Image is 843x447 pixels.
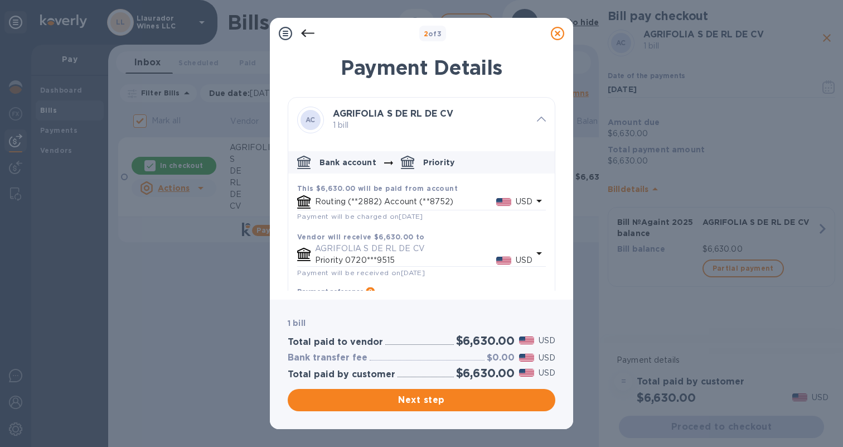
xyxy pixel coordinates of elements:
[315,196,496,208] p: Routing (**2882) Account (**8752)
[288,319,306,328] b: 1 bill
[423,157,454,168] p: Priority
[288,98,555,142] div: ACAGRIFOLIA S DE RL DE CV 1 bill
[297,393,546,407] span: Next step
[519,337,534,344] img: USD
[333,119,528,131] p: 1 bill
[424,30,428,38] span: 2
[288,353,367,363] h3: Bank transfer fee
[306,116,316,124] b: AC
[539,352,555,364] p: USD
[516,196,532,208] p: USD
[496,257,511,265] img: USD
[315,243,532,254] p: AGRIFOLIA S DE RL DE CV
[424,30,442,38] b: of 3
[297,288,364,296] h3: Payment reference
[496,198,511,206] img: USD
[519,369,534,377] img: USD
[315,254,496,266] p: Priority 0720***9515
[297,184,458,193] b: This $6,630.00 will be paid from account
[319,157,376,168] p: Bank account
[297,233,425,241] b: Vendor will receive $6,630.00 to
[288,147,555,336] div: default-method
[288,337,383,348] h3: Total paid to vendor
[456,334,515,348] h2: $6,630.00
[487,353,515,363] h3: $0.00
[519,354,534,362] img: USD
[288,389,555,411] button: Next step
[288,369,395,380] h3: Total paid by customer
[288,56,555,79] h1: Payment Details
[297,268,425,277] span: Payment will be received on [DATE]
[539,367,555,379] p: USD
[297,212,423,220] span: Payment will be charged on [DATE]
[539,335,555,347] p: USD
[333,108,453,119] b: AGRIFOLIA S DE RL DE CV
[456,366,515,380] h2: $6,630.00
[516,254,532,266] p: USD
